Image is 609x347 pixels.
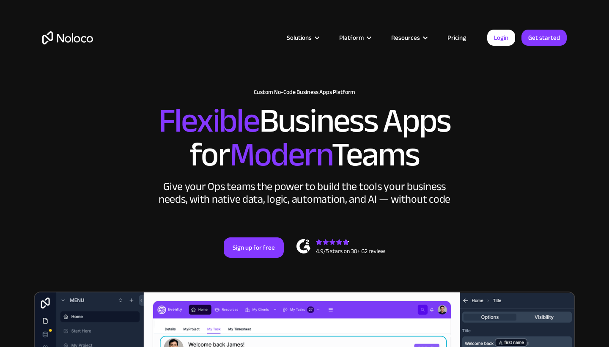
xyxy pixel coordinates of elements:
[159,89,259,152] span: Flexible
[521,30,567,46] a: Get started
[42,31,93,44] a: home
[329,32,381,43] div: Platform
[487,30,515,46] a: Login
[437,32,477,43] a: Pricing
[42,89,567,96] h1: Custom No-Code Business Apps Platform
[381,32,437,43] div: Resources
[287,32,312,43] div: Solutions
[156,180,453,206] div: Give your Ops teams the power to build the tools your business needs, with native data, logic, au...
[230,123,332,186] span: Modern
[391,32,420,43] div: Resources
[276,32,329,43] div: Solutions
[42,104,567,172] h2: Business Apps for Teams
[224,237,284,258] a: Sign up for free
[339,32,364,43] div: Platform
